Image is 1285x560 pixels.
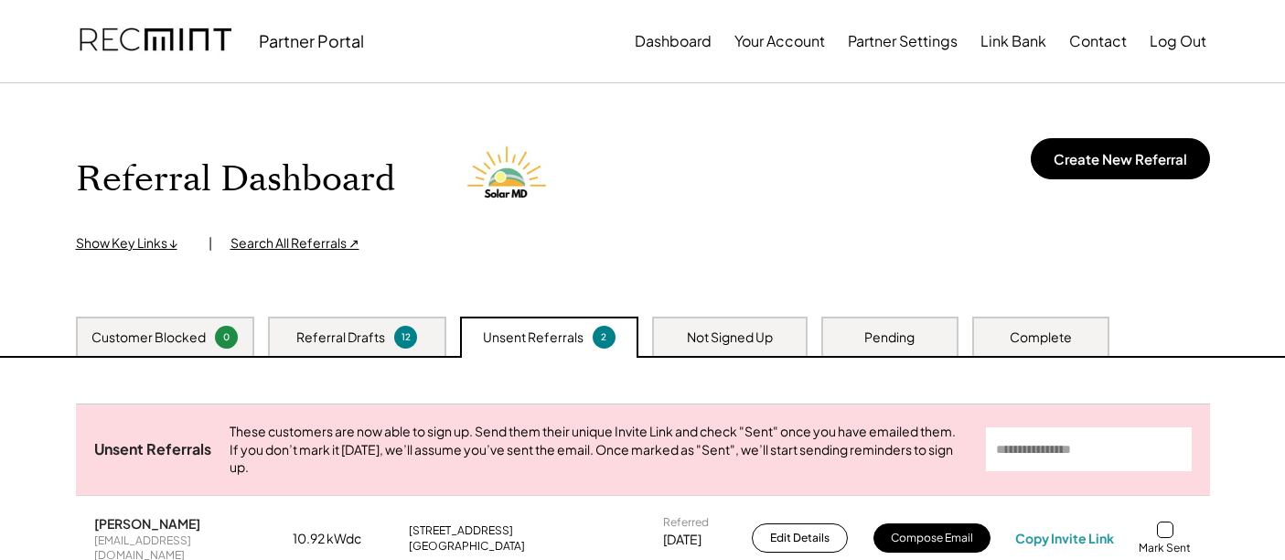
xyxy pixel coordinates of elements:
[409,523,513,538] div: [STREET_ADDRESS]
[483,328,584,347] div: Unsent Referrals
[409,539,525,554] div: [GEOGRAPHIC_DATA]
[980,23,1046,59] button: Link Bank
[1010,328,1072,347] div: Complete
[94,515,200,532] div: [PERSON_NAME]
[230,234,359,253] div: Search All Referrals ↗
[1031,138,1210,179] button: Create New Referral
[230,423,968,477] div: These customers are now able to sign up. Send them their unique Invite Link and check "Sent" once...
[218,330,235,344] div: 0
[864,328,915,347] div: Pending
[296,328,385,347] div: Referral Drafts
[1069,23,1127,59] button: Contact
[663,531,701,549] div: [DATE]
[663,515,709,530] div: Referred
[1015,530,1114,546] div: Copy Invite Link
[94,440,211,459] div: Unsent Referrals
[752,523,848,553] button: Edit Details
[873,523,991,553] button: Compose Email
[76,158,395,201] h1: Referral Dashboard
[595,330,613,344] div: 2
[848,23,958,59] button: Partner Settings
[80,10,231,72] img: recmint-logotype%403x.png
[91,328,206,347] div: Customer Blocked
[734,23,825,59] button: Your Account
[635,23,712,59] button: Dashboard
[259,30,364,51] div: Partner Portal
[687,328,773,347] div: Not Signed Up
[209,234,212,253] div: |
[293,530,384,548] div: 10.92 kWdc
[76,234,190,253] div: Show Key Links ↓
[1150,23,1206,59] button: Log Out
[459,129,560,230] img: Solar%20MD%20LOgo.png
[397,330,414,344] div: 12
[1139,541,1191,555] div: Mark Sent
